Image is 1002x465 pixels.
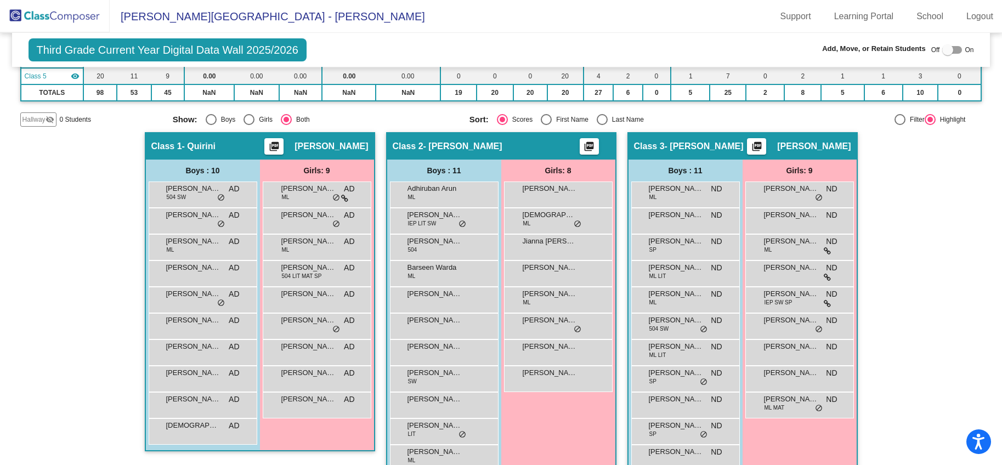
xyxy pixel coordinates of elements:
[613,68,642,84] td: 2
[711,394,722,405] span: ND
[151,141,182,152] span: Class 1
[322,84,376,101] td: NaN
[234,68,279,84] td: 0.00
[344,315,354,326] span: AD
[643,84,671,101] td: 0
[281,341,336,352] span: [PERSON_NAME]
[965,45,973,55] span: On
[750,141,763,156] mat-icon: picture_as_pdf
[649,262,704,273] span: [PERSON_NAME]
[440,68,477,84] td: 0
[711,367,722,379] span: ND
[826,236,837,247] span: ND
[332,220,340,229] span: do_not_disturb_alt
[229,315,239,326] span: AD
[234,84,279,101] td: NaN
[711,315,722,326] span: ND
[229,394,239,405] span: AD
[407,341,462,352] span: [PERSON_NAME]
[344,288,354,300] span: AD
[477,84,513,101] td: 20
[634,141,665,152] span: Class 3
[344,183,354,195] span: AD
[864,84,903,101] td: 6
[649,246,656,254] span: SP
[501,160,615,182] div: Girls: 8
[649,193,657,201] span: ML
[649,272,666,280] span: ML LIT
[281,315,336,326] span: [PERSON_NAME]
[710,68,746,84] td: 7
[46,115,54,124] mat-icon: visibility_off
[643,68,671,84] td: 0
[469,114,758,125] mat-radio-group: Select an option
[908,8,952,25] a: School
[167,246,174,254] span: ML
[166,367,221,378] span: [PERSON_NAME]
[83,84,117,101] td: 98
[765,404,785,412] span: ML MAT
[332,325,340,334] span: do_not_disturb_alt
[747,138,766,155] button: Print Students Details
[938,84,981,101] td: 0
[580,138,599,155] button: Print Students Details
[166,209,221,220] span: [PERSON_NAME]
[821,68,864,84] td: 1
[332,194,340,202] span: do_not_disturb_alt
[268,141,281,156] mat-icon: picture_as_pdf
[711,236,722,247] span: ND
[344,394,354,405] span: AD
[25,71,47,81] span: Class 5
[649,377,656,385] span: SP
[547,84,584,101] td: 20
[584,68,614,84] td: 4
[649,446,704,457] span: [PERSON_NAME]
[777,141,851,152] span: [PERSON_NAME]
[764,367,819,378] span: [PERSON_NAME]
[282,246,290,254] span: ML
[83,68,117,84] td: 20
[407,236,462,247] span: [PERSON_NAME]
[815,404,823,413] span: do_not_disturb_alt
[344,341,354,353] span: AD
[764,183,819,194] span: [PERSON_NAME]
[408,430,416,438] span: LIT
[764,394,819,405] span: [PERSON_NAME]
[166,315,221,326] span: [PERSON_NAME]
[649,288,704,299] span: [PERSON_NAME]
[671,68,710,84] td: 1
[822,43,926,54] span: Add, Move, or Retain Students
[700,430,707,439] span: do_not_disturb_alt
[322,68,376,84] td: 0.00
[936,115,966,124] div: Highlight
[407,209,462,220] span: [PERSON_NAME]
[117,84,151,101] td: 53
[649,298,657,307] span: ML
[295,141,368,152] span: [PERSON_NAME]
[608,115,644,124] div: Last Name
[151,84,184,101] td: 45
[764,262,819,273] span: [PERSON_NAME]
[166,394,221,405] span: [PERSON_NAME] [PERSON_NAME]
[743,160,857,182] div: Girls: 9
[407,262,462,273] span: Barseen Warda
[552,115,588,124] div: First Name
[229,341,239,353] span: AD
[166,288,221,299] span: [PERSON_NAME] ([PERSON_NAME]) [PERSON_NAME]
[281,183,336,194] span: [PERSON_NAME] [PERSON_NAME]
[282,193,290,201] span: ML
[523,315,578,326] span: [PERSON_NAME]
[281,394,336,405] span: [PERSON_NAME]
[513,68,547,84] td: 0
[613,84,642,101] td: 6
[117,68,151,84] td: 11
[746,84,784,101] td: 2
[281,236,336,247] span: [PERSON_NAME]
[477,68,513,84] td: 0
[711,262,722,274] span: ND
[458,220,466,229] span: do_not_disturb_alt
[407,183,462,194] span: Adhiruban Arun
[903,84,938,101] td: 10
[229,183,239,195] span: AD
[387,160,501,182] div: Boys : 11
